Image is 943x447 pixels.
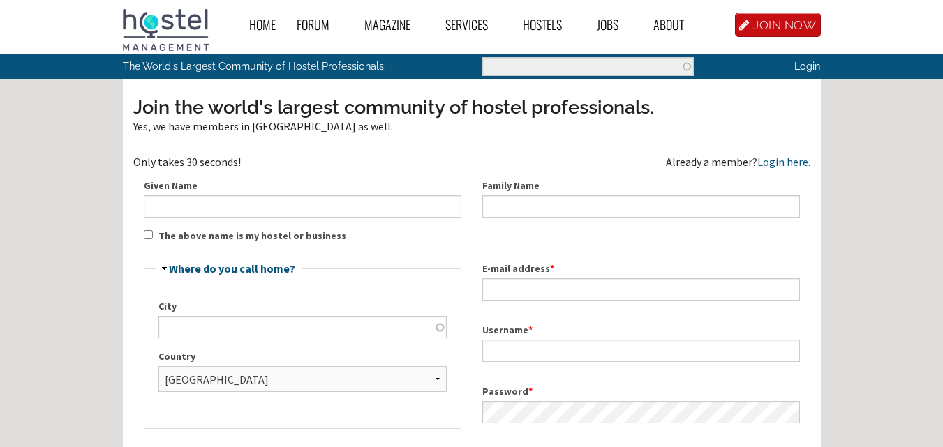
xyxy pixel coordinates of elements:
input: A valid e-mail address. All e-mails from the system will be sent to this address. The e-mail addr... [482,278,800,301]
a: Hostels [512,9,586,40]
span: This field is required. [528,324,533,336]
a: Login [794,60,820,72]
div: Only takes 30 seconds! [133,156,472,167]
h3: Join the world's largest community of hostel professionals. [133,94,810,121]
label: Username [482,323,800,338]
a: Home [239,9,286,40]
input: Spaces are allowed; punctuation is not allowed except for periods, hyphens, apostrophes, and unde... [482,340,800,362]
label: Country [158,349,447,364]
a: Services [435,9,512,40]
p: The World's Largest Community of Hostel Professionals. [123,54,414,79]
a: Jobs [586,9,643,40]
a: Forum [286,9,354,40]
label: City [158,299,447,314]
span: This field is required. [528,385,533,397]
label: Password [482,384,800,399]
div: Yes, we have members in [GEOGRAPHIC_DATA] as well. [133,121,810,132]
a: Magazine [354,9,435,40]
span: This field is required. [550,262,554,275]
label: E-mail address [482,262,800,276]
a: About [643,9,708,40]
a: Login here. [757,155,810,169]
label: Family Name [482,179,800,193]
label: Given Name [144,179,461,193]
img: Hostel Management Home [123,9,209,51]
label: The above name is my hostel or business [158,229,346,243]
input: Enter the terms you wish to search for. [482,57,694,76]
a: JOIN NOW [735,13,821,37]
div: Already a member? [666,156,810,167]
a: Where do you call home? [169,262,295,275]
